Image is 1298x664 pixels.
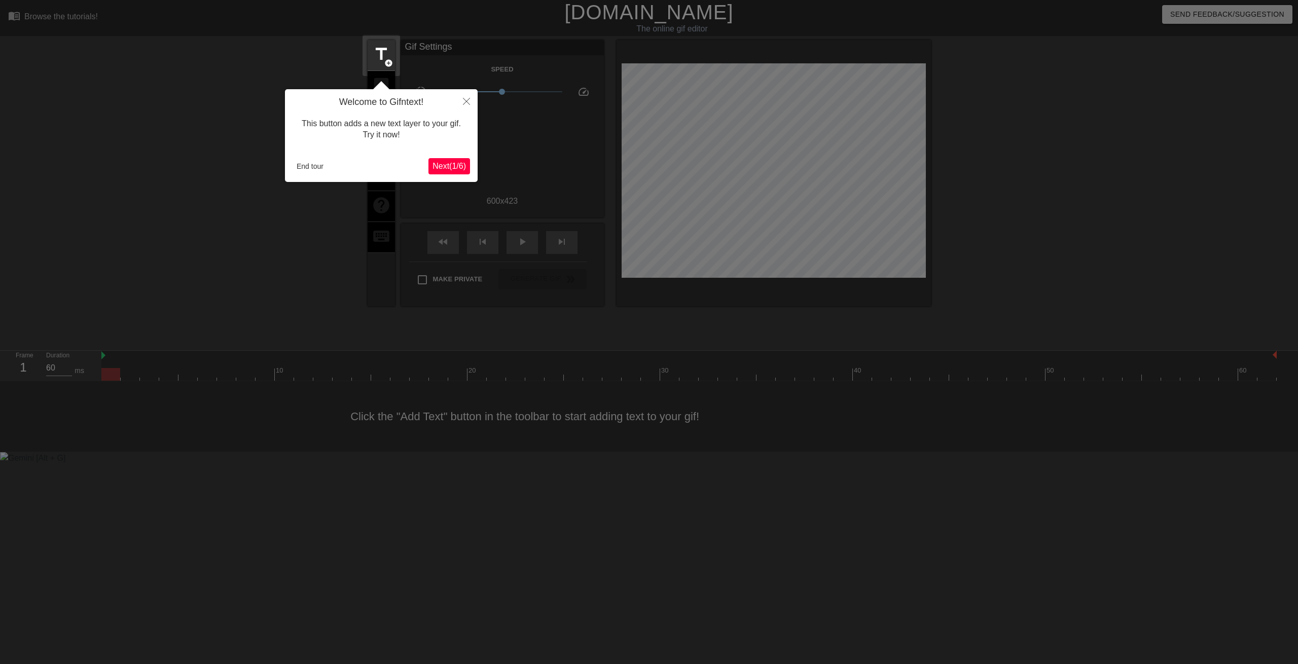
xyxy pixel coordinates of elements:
[293,108,470,151] div: This button adds a new text layer to your gif. Try it now!
[293,97,470,108] h4: Welcome to Gifntext!
[428,158,470,174] button: Next
[432,162,466,170] span: Next ( 1 / 6 )
[455,89,478,113] button: Close
[293,159,328,174] button: End tour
